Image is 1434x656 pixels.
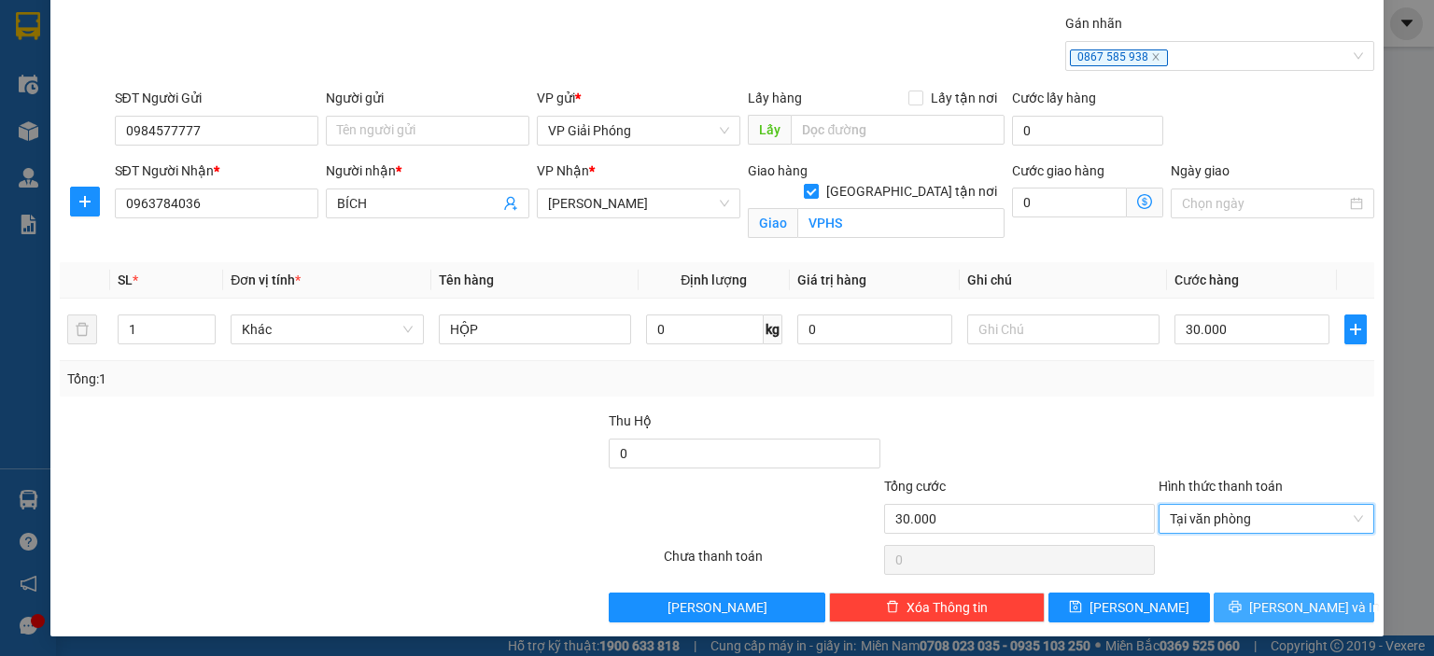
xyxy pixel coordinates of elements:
span: [PERSON_NAME] [668,597,767,618]
span: Định lượng [681,272,747,287]
input: Ghi Chú [967,314,1160,344]
span: Xóa Thông tin [907,597,988,618]
div: Người gửi [326,88,529,108]
label: Gán nhãn [1065,16,1122,31]
div: VP gửi [537,88,740,108]
span: plus [71,194,99,209]
span: Đơn vị tính [231,272,301,287]
span: Lấy hàng [748,91,802,105]
label: Cước giao hàng [1012,163,1104,178]
button: [PERSON_NAME] [609,593,824,622]
span: Tổng cước [884,479,946,494]
button: plus [1344,314,1367,344]
span: VP Giải Phóng [548,117,729,145]
button: printer[PERSON_NAME] và In [1214,593,1375,622]
button: delete [67,314,97,344]
label: Ngày giao [1171,163,1230,178]
span: Lấy tận nơi [923,88,1005,108]
input: 0 [797,314,952,344]
span: [GEOGRAPHIC_DATA] tận nơi [819,181,1005,202]
button: save[PERSON_NAME] [1048,593,1210,622]
span: close [1151,52,1160,62]
span: save [1069,600,1082,615]
input: Dọc đường [791,115,1005,145]
th: Ghi chú [960,262,1167,299]
div: SĐT Người Nhận [115,161,318,181]
input: Cước lấy hàng [1012,116,1163,146]
span: Cước hàng [1174,272,1239,287]
input: Cước giao hàng [1012,188,1127,217]
span: Hoàng Sơn [548,189,729,217]
div: SĐT Người Gửi [115,88,318,108]
span: VP Nhận [537,163,589,178]
span: Giá trị hàng [797,272,866,287]
span: delete [886,600,899,615]
span: plus [1345,322,1366,337]
span: Lấy [748,115,791,145]
span: Thu Hộ [609,413,652,428]
input: Giao tận nơi [797,208,1005,238]
span: user-add [503,196,518,211]
span: Tên hàng [439,272,494,287]
span: 0867 585 938 [1070,49,1168,66]
div: Tổng: 1 [67,369,555,389]
span: Tại văn phòng [1170,505,1363,533]
span: Khác [242,315,412,343]
span: [PERSON_NAME] và In [1249,597,1380,618]
label: Cước lấy hàng [1012,91,1096,105]
span: printer [1229,600,1242,615]
input: VD: Bàn, Ghế [439,314,631,344]
span: kg [764,314,782,344]
span: Giao hàng [748,163,808,178]
button: plus [70,187,100,216]
span: dollar-circle [1137,194,1152,209]
label: Hình thức thanh toán [1159,479,1283,494]
span: [PERSON_NAME] [1090,597,1189,618]
span: Giao [748,208,797,238]
div: Người nhận [326,161,529,181]
input: Ngày giao [1182,193,1346,214]
span: SL [118,272,133,287]
button: deleteXóa Thông tin [829,593,1045,622]
div: Chưa thanh toán [662,546,881,579]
